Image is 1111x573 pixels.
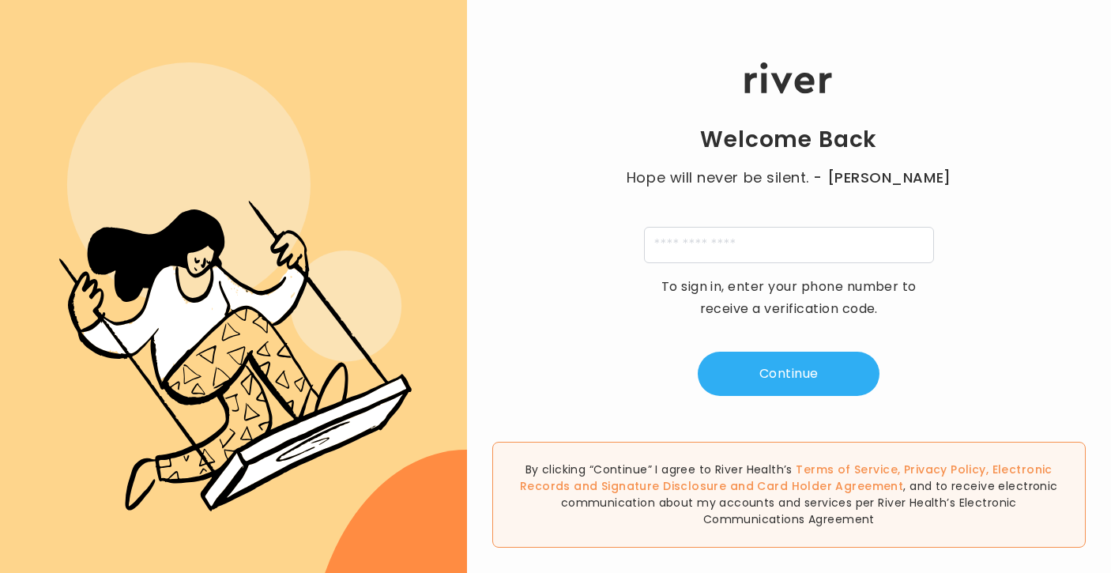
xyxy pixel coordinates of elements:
[698,352,879,396] button: Continue
[520,462,1053,494] a: Electronic Records and Signature Disclosure
[813,167,951,189] span: - [PERSON_NAME]
[611,167,966,189] p: Hope will never be silent.
[561,478,1058,527] span: , and to receive electronic communication about my accounts and services per River Health’s Elect...
[650,276,927,320] p: To sign in, enter your phone number to receive a verification code.
[757,478,903,494] a: Card Holder Agreement
[904,462,986,477] a: Privacy Policy
[700,126,877,154] h1: Welcome Back
[796,462,898,477] a: Terms of Service
[492,442,1086,548] div: By clicking “Continue” I agree to River Health’s
[520,462,1053,494] span: , , and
